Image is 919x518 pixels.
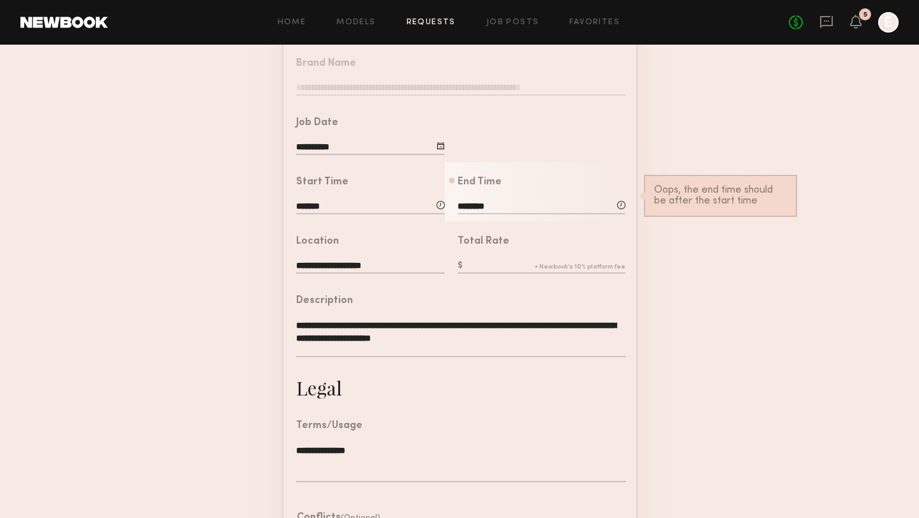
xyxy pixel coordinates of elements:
[458,177,502,188] div: End Time
[569,18,620,27] a: Favorites
[296,375,342,401] div: Legal
[296,118,338,128] div: Job Date
[278,18,306,27] a: Home
[654,185,787,207] div: Oops, the end time should be after the start time
[336,18,375,27] a: Models
[296,296,353,306] div: Description
[296,237,339,247] div: Location
[296,421,362,431] div: Terms/Usage
[863,11,867,18] div: 5
[878,12,899,33] a: E
[407,18,456,27] a: Requests
[458,237,509,247] div: Total Rate
[296,177,348,188] div: Start Time
[486,18,539,27] a: Job Posts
